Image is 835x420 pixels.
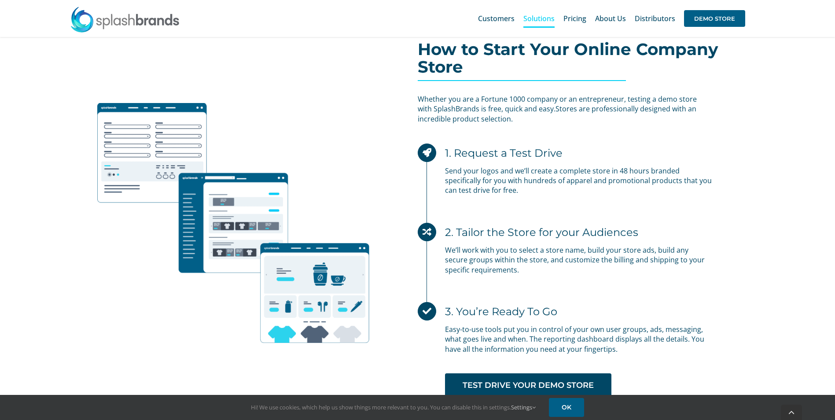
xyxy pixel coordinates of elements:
h4: 1. Request a Test Drive [445,147,563,159]
span: Pricing [563,15,586,22]
p: Send your logos and we’ll create a complete store in 48 hours branded specifically for you with h... [445,166,713,195]
span: Distributors [635,15,675,22]
span: Solutions [523,15,555,22]
span: About Us [595,15,626,22]
span: Customers [478,15,515,22]
p: Whether you are a Fortune 1000 company or an entrepreneur, testing a demo store with SplashBrands... [418,94,713,124]
p: We’ll work with you to select a store name, build your store ads, build any secure groups within ... [445,245,713,275]
a: Customers [478,4,515,33]
a: Distributors [635,4,675,33]
span: TEST DRIVE YOUR DEMO STORE [463,381,594,390]
a: Pricing [563,4,586,33]
h4: 3. You’re Ready To Go [445,305,557,318]
nav: Main Menu Sticky [478,4,745,33]
a: OK [549,398,584,417]
a: TEST DRIVE YOUR DEMO STORE [445,373,611,398]
h4: 2. Tailor the Store for your Audiences [445,226,638,239]
p: Easy-to-use tools put you in control of your own user groups, ads, messaging, what goes live and ... [445,324,713,354]
img: How-It-Works-graphic-2 [97,103,370,343]
span: Stores are professionally designed with an incredible product selection. [418,104,696,123]
a: Settings [511,403,536,411]
a: DEMO STORE [684,4,745,33]
img: SplashBrands.com Logo [70,6,180,33]
h2: How to Start Your Online Company Store [418,41,738,76]
span: Hi! We use cookies, which help us show things more relevant to you. You can disable this in setti... [251,403,536,411]
span: DEMO STORE [684,10,745,27]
